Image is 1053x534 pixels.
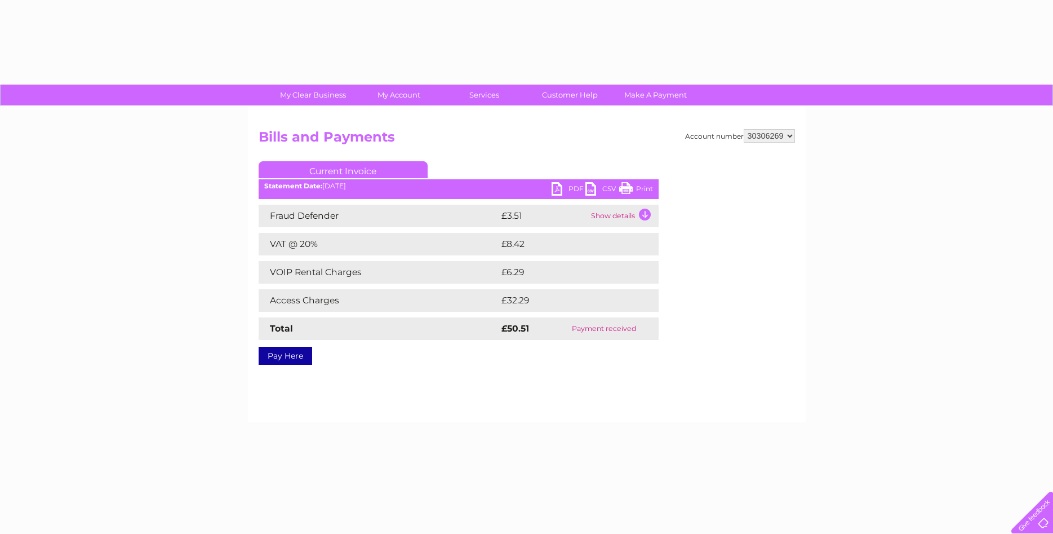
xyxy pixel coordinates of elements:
td: Payment received [550,317,658,340]
td: £3.51 [499,205,588,227]
td: £6.29 [499,261,632,284]
strong: £50.51 [501,323,529,334]
a: PDF [552,182,585,198]
b: Statement Date: [264,182,322,190]
td: £8.42 [499,233,632,255]
div: [DATE] [259,182,659,190]
td: VOIP Rental Charges [259,261,499,284]
td: VAT @ 20% [259,233,499,255]
h2: Bills and Payments [259,129,795,151]
a: Customer Help [523,85,616,105]
div: Account number [685,129,795,143]
a: Services [438,85,531,105]
td: £32.29 [499,289,636,312]
a: Current Invoice [259,161,428,178]
td: Show details [588,205,659,227]
td: Fraud Defender [259,205,499,227]
a: Make A Payment [609,85,702,105]
a: CSV [585,182,619,198]
td: Access Charges [259,289,499,312]
strong: Total [270,323,293,334]
a: My Clear Business [266,85,359,105]
a: My Account [352,85,445,105]
a: Print [619,182,653,198]
a: Pay Here [259,347,312,365]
